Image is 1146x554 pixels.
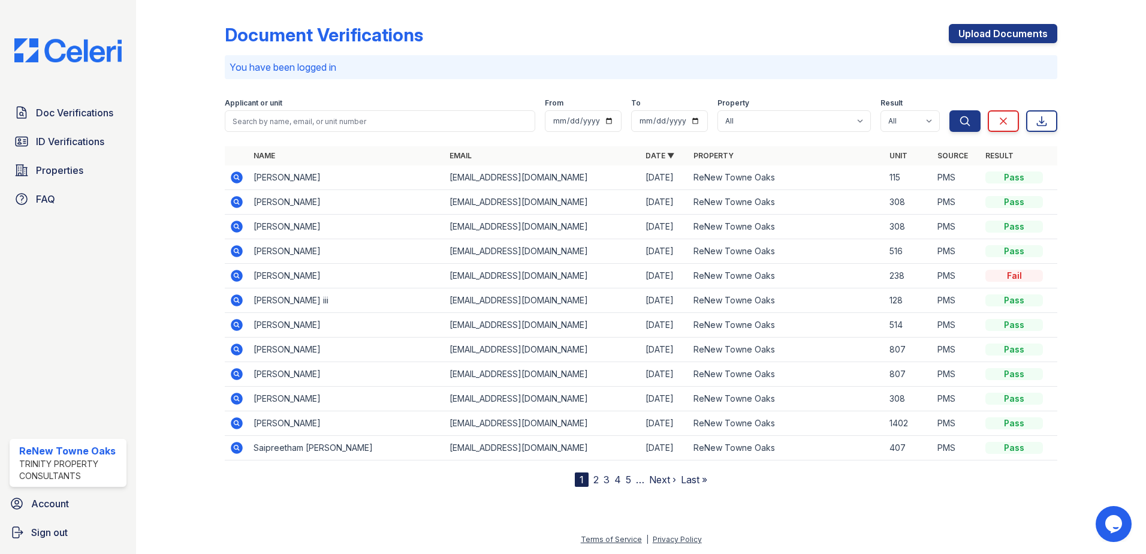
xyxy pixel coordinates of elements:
div: 1 [575,472,589,487]
td: [EMAIL_ADDRESS][DOMAIN_NAME] [445,362,641,387]
td: 1402 [885,411,933,436]
td: [EMAIL_ADDRESS][DOMAIN_NAME] [445,264,641,288]
td: [EMAIL_ADDRESS][DOMAIN_NAME] [445,436,641,460]
label: To [631,98,641,108]
a: Last » [681,474,707,486]
label: Result [880,98,903,108]
a: Name [254,151,275,160]
td: [EMAIL_ADDRESS][DOMAIN_NAME] [445,239,641,264]
td: [EMAIL_ADDRESS][DOMAIN_NAME] [445,411,641,436]
td: [DATE] [641,190,689,215]
div: Fail [985,270,1043,282]
a: Email [450,151,472,160]
td: [DATE] [641,387,689,411]
td: ReNew Towne Oaks [689,313,885,338]
div: Trinity Property Consultants [19,458,122,482]
div: Pass [985,442,1043,454]
td: PMS [933,288,981,313]
a: 3 [604,474,610,486]
td: ReNew Towne Oaks [689,411,885,436]
td: PMS [933,165,981,190]
td: [PERSON_NAME] [249,190,445,215]
td: Saipreetham [PERSON_NAME] [249,436,445,460]
td: ReNew Towne Oaks [689,190,885,215]
td: ReNew Towne Oaks [689,362,885,387]
td: 807 [885,362,933,387]
a: 4 [614,474,621,486]
span: … [636,472,644,487]
td: [PERSON_NAME] [249,239,445,264]
td: [PERSON_NAME] [249,264,445,288]
td: 407 [885,436,933,460]
a: Source [937,151,968,160]
a: Terms of Service [581,535,642,544]
a: Date ▼ [646,151,674,160]
a: ID Verifications [10,130,126,153]
div: Document Verifications [225,24,423,46]
td: [DATE] [641,239,689,264]
td: [DATE] [641,215,689,239]
a: Account [5,492,131,516]
div: Pass [985,393,1043,405]
span: Doc Verifications [36,106,113,120]
td: [PERSON_NAME] [249,215,445,239]
td: PMS [933,338,981,362]
td: PMS [933,387,981,411]
div: Pass [985,294,1043,306]
a: Sign out [5,520,131,544]
td: ReNew Towne Oaks [689,338,885,362]
a: Privacy Policy [653,535,702,544]
td: 238 [885,264,933,288]
a: Upload Documents [949,24,1057,43]
a: Property [693,151,734,160]
a: Doc Verifications [10,101,126,125]
td: 308 [885,215,933,239]
td: ReNew Towne Oaks [689,239,885,264]
td: ReNew Towne Oaks [689,436,885,460]
td: [EMAIL_ADDRESS][DOMAIN_NAME] [445,165,641,190]
span: Sign out [31,525,68,540]
div: Pass [985,417,1043,429]
td: PMS [933,190,981,215]
td: [EMAIL_ADDRESS][DOMAIN_NAME] [445,313,641,338]
input: Search by name, email, or unit number [225,110,535,132]
td: PMS [933,239,981,264]
td: [PERSON_NAME] [249,362,445,387]
td: PMS [933,264,981,288]
td: PMS [933,436,981,460]
a: Next › [649,474,676,486]
a: Properties [10,158,126,182]
td: PMS [933,313,981,338]
td: [EMAIL_ADDRESS][DOMAIN_NAME] [445,338,641,362]
span: ID Verifications [36,134,104,149]
img: CE_Logo_Blue-a8612792a0a2168367f1c8372b55b34899dd931a85d93a1a3d3e32e68fde9ad4.png [5,38,131,62]
div: ReNew Towne Oaks [19,444,122,458]
td: [PERSON_NAME] [249,313,445,338]
div: | [646,535,649,544]
a: 5 [626,474,631,486]
td: [DATE] [641,338,689,362]
a: 2 [593,474,599,486]
div: Pass [985,245,1043,257]
td: PMS [933,362,981,387]
td: [PERSON_NAME] [249,387,445,411]
td: [DATE] [641,288,689,313]
td: [EMAIL_ADDRESS][DOMAIN_NAME] [445,190,641,215]
td: [PERSON_NAME] iii [249,288,445,313]
a: FAQ [10,187,126,211]
td: [PERSON_NAME] [249,338,445,362]
td: 128 [885,288,933,313]
td: ReNew Towne Oaks [689,387,885,411]
td: PMS [933,215,981,239]
td: [DATE] [641,411,689,436]
span: FAQ [36,192,55,206]
td: 514 [885,313,933,338]
span: Account [31,496,69,511]
td: [PERSON_NAME] [249,165,445,190]
a: Result [985,151,1014,160]
td: [DATE] [641,264,689,288]
td: 308 [885,190,933,215]
td: [EMAIL_ADDRESS][DOMAIN_NAME] [445,288,641,313]
iframe: chat widget [1096,506,1134,542]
